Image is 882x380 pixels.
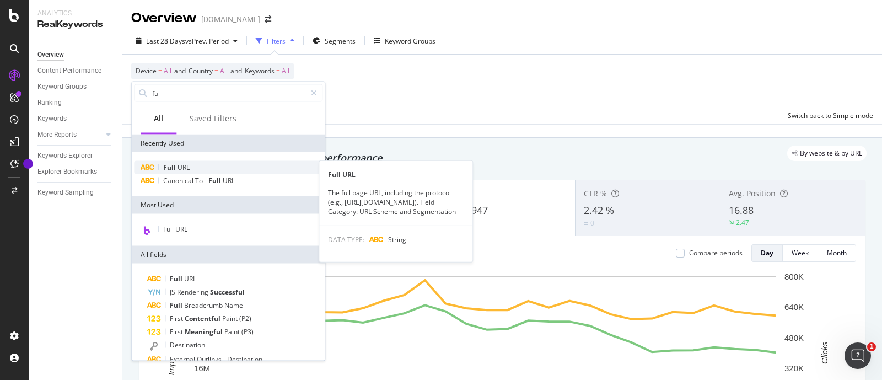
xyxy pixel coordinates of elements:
span: All [282,63,289,79]
div: Ranking [37,97,62,109]
span: Full [208,176,223,185]
input: Search by field name [151,85,306,101]
span: DATA TYPE: [328,234,364,244]
text: 480K [784,333,804,342]
span: URL [223,176,235,185]
div: Overview [131,9,197,28]
span: First [170,327,185,336]
div: Full URL [319,170,472,179]
div: Keyword Groups [385,36,435,46]
span: and [230,66,242,76]
div: Most Used [132,196,325,214]
span: - [223,355,227,364]
a: Ranking [37,97,114,109]
a: More Reports [37,129,103,141]
div: 2.47 [736,218,749,227]
span: First [170,314,185,323]
img: Equal [584,222,588,225]
a: Keyword Sampling [37,187,114,199]
div: Switch back to Simple mode [788,111,873,120]
div: Keyword Groups [37,81,87,93]
div: 0 [590,218,594,228]
div: [DOMAIN_NAME] [201,14,260,25]
div: Day [761,248,773,258]
span: Full [170,274,184,283]
div: All fields [132,246,325,264]
text: 640K [784,302,804,312]
div: More Reports [37,129,77,141]
span: 2.42 % [584,204,614,217]
span: vs Prev. Period [185,36,229,46]
button: Day [751,244,783,262]
span: Destination [227,355,262,364]
div: Filters [267,36,286,46]
text: Clicks [820,341,829,363]
a: Keywords Explorer [37,150,114,162]
div: legacy label [787,146,867,161]
span: Contentful [185,314,222,323]
span: Name [224,301,243,310]
div: Keywords [37,113,67,125]
div: Month [827,248,847,258]
div: Recently Used [132,135,325,152]
div: arrow-right-arrow-left [265,15,271,23]
span: Outlinks [197,355,223,364]
button: Week [783,244,818,262]
span: Full URL [163,224,187,234]
span: Full [170,301,184,310]
span: Canonical [163,176,195,185]
span: (P3) [241,327,254,336]
span: Rendering [177,287,210,297]
div: Compare periods [689,248,743,258]
span: Last 28 Days [146,36,185,46]
a: Keyword Groups [37,81,114,93]
div: Saved Filters [190,113,236,124]
a: Explorer Bookmarks [37,166,114,178]
button: Segments [308,32,360,50]
span: - [205,176,208,185]
span: Country [189,66,213,76]
button: Last 28 DaysvsPrev. Period [131,32,242,50]
button: Switch back to Simple mode [783,106,873,124]
span: = [214,66,218,76]
span: JS [170,287,177,297]
text: 320K [784,363,804,373]
span: URL [178,163,190,172]
span: Successful [210,287,245,297]
div: Tooltip anchor [23,159,33,169]
span: Breadcrumb [184,301,224,310]
span: URL [184,274,196,283]
span: Paint [222,314,239,323]
div: Week [792,248,809,258]
button: Filters [251,32,299,50]
span: All [220,63,228,79]
div: The full page URL, including the protocol (e.g., [URL][DOMAIN_NAME]). Field Category: URL Scheme ... [319,188,472,216]
div: Overview [37,49,64,61]
span: By website & by URL [800,150,862,157]
div: Keywords Explorer [37,150,93,162]
div: Explorer Bookmarks [37,166,97,178]
span: (P2) [239,314,251,323]
span: Keywords [245,66,275,76]
span: 16.88 [729,204,754,217]
span: Segments [325,36,356,46]
span: External [170,355,197,364]
span: and [174,66,186,76]
span: Paint [224,327,241,336]
span: = [276,66,280,76]
div: Keyword Sampling [37,187,94,199]
text: 16M [194,363,210,373]
span: CTR % [584,188,607,199]
span: Avg. Position [729,188,776,199]
text: 800K [784,272,804,281]
span: To [195,176,205,185]
span: Device [136,66,157,76]
iframe: Intercom live chat [845,342,871,369]
a: Keywords [37,113,114,125]
div: All [154,113,163,124]
a: Overview [37,49,114,61]
span: Meaningful [185,327,224,336]
span: Destination [170,340,205,350]
div: Analytics [37,9,113,18]
span: 1 [867,342,876,351]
